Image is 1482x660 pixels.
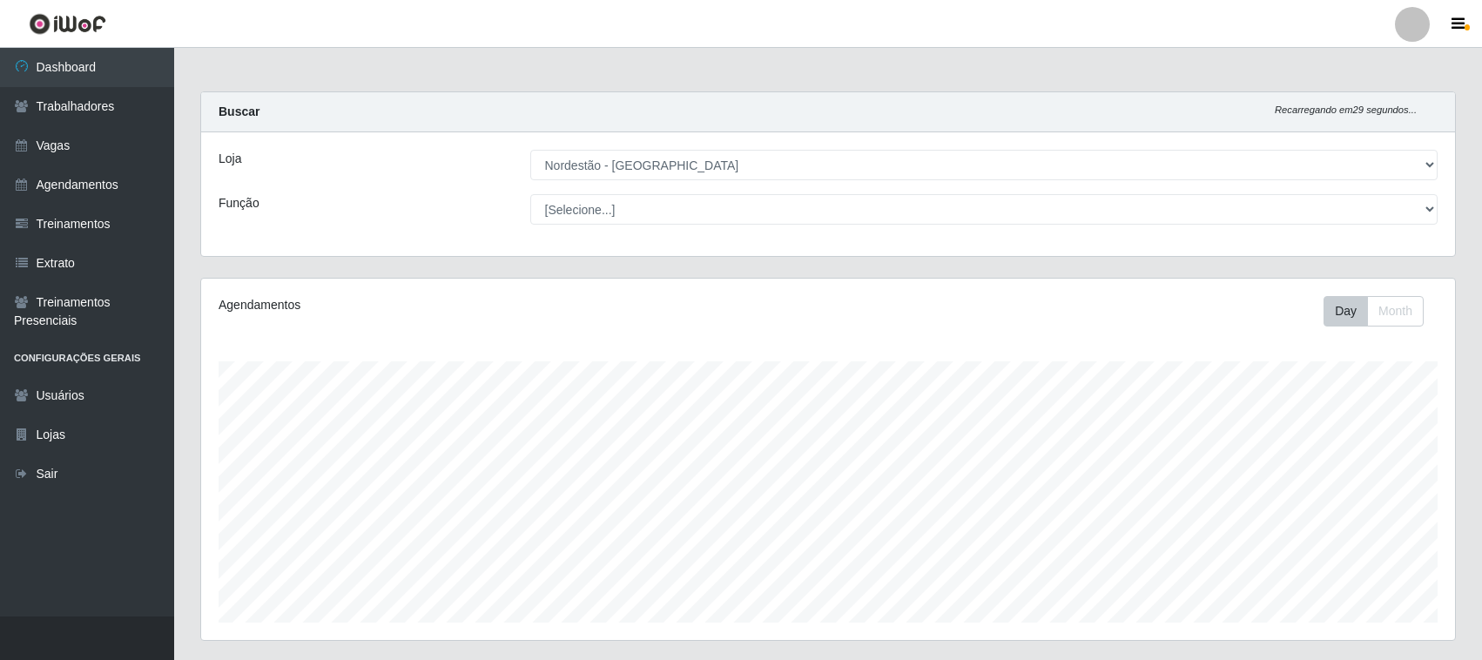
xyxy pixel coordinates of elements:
i: Recarregando em 29 segundos... [1275,104,1417,115]
div: Toolbar with button groups [1324,296,1438,327]
div: Agendamentos [219,296,711,314]
strong: Buscar [219,104,259,118]
button: Month [1367,296,1424,327]
label: Loja [219,150,241,168]
label: Função [219,194,259,212]
img: CoreUI Logo [29,13,106,35]
div: First group [1324,296,1424,327]
button: Day [1324,296,1368,327]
